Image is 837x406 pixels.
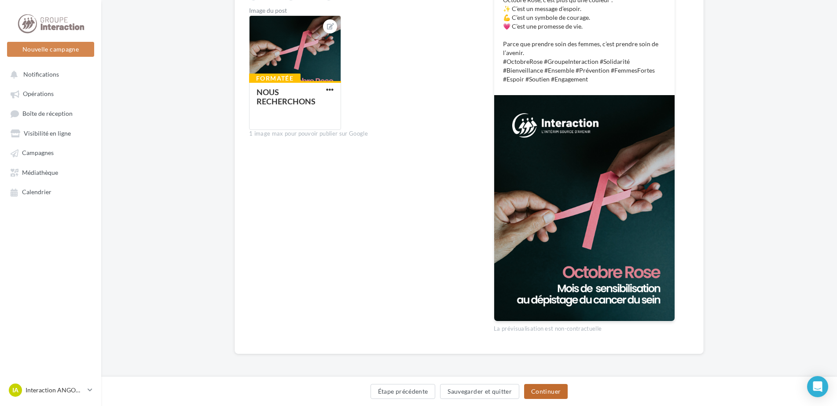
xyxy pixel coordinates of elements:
button: Continuer [524,384,568,399]
button: Notifications [5,66,92,82]
div: Open Intercom Messenger [807,376,828,397]
button: Sauvegarder et quitter [440,384,519,399]
div: 1 image max pour pouvoir publier sur Google [249,130,480,138]
p: Interaction ANGOULÈME [26,386,84,395]
a: Visibilité en ligne [5,125,96,141]
button: Étape précédente [371,384,436,399]
a: Campagnes [5,144,96,160]
span: Visibilité en ligne [24,129,71,137]
span: Boîte de réception [22,110,73,117]
span: Opérations [23,90,54,98]
a: Calendrier [5,184,96,199]
button: Nouvelle campagne [7,42,94,57]
span: Campagnes [22,149,54,157]
a: Médiathèque [5,164,96,180]
div: Formatée [249,74,301,83]
div: NOUS RECHERCHONS [257,87,316,106]
div: La prévisualisation est non-contractuelle [494,321,675,333]
span: Calendrier [22,188,51,196]
span: Notifications [23,70,59,78]
a: Boîte de réception [5,105,96,122]
span: IA [12,386,18,395]
a: IA Interaction ANGOULÈME [7,382,94,399]
a: Opérations [5,85,96,101]
span: Médiathèque [22,169,58,176]
div: Image du post [249,7,480,14]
